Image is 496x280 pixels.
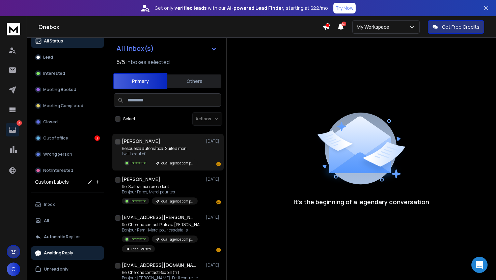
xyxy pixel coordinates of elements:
h1: [PERSON_NAME] [122,176,160,183]
button: Meeting Booked [31,83,104,96]
p: Lead Paused [131,247,151,252]
button: Out of office3 [31,131,104,145]
p: Bonjour Fares, Merci pour tes [122,189,198,195]
button: Others [167,74,221,89]
p: [DATE] [206,177,221,182]
button: Awaiting Reply [31,246,104,260]
button: Wrong person [31,148,104,161]
button: Inbox [31,198,104,211]
p: quali agence com prod [161,237,194,242]
button: Meeting Completed [31,99,104,113]
button: Get Free Credits [428,20,484,34]
p: Closed [43,119,58,125]
p: Meeting Booked [43,87,76,92]
p: I will be out of [122,151,198,157]
p: Not Interested [43,168,73,173]
p: Re: Cherche contact Plateau [PERSON_NAME] [122,222,203,227]
button: Lead [31,51,104,64]
button: Unread only [31,262,104,276]
p: Re: Suite à mon précédent [122,184,198,189]
p: 3 [17,120,22,126]
p: Inbox [44,202,55,207]
a: 3 [6,123,19,136]
button: All [31,214,104,227]
h1: Onebox [38,23,323,31]
p: All [44,218,49,223]
button: All Status [31,34,104,48]
p: My Workspace [357,24,392,30]
button: Not Interested [31,164,104,177]
p: Unread only [44,267,68,272]
p: Automatic Replies [44,234,81,240]
p: Interested [131,160,146,165]
div: Open Intercom Messenger [471,257,488,273]
p: Respuesta automática: Suite à mon [122,146,198,151]
button: Primary [113,73,167,89]
div: 3 [94,135,100,141]
button: C [7,262,20,276]
p: Get only with our starting at $22/mo [155,5,328,11]
p: It’s the beginning of a legendary conversation [294,197,429,207]
p: Wrong person [43,152,72,157]
button: All Inbox(s) [111,42,222,55]
button: Closed [31,115,104,129]
p: Awaiting Reply [44,250,73,256]
h1: All Inbox(s) [116,45,154,52]
p: Bonjour Rémi, Merci pour ces détails [122,227,203,233]
span: 50 [341,22,346,26]
p: Interested [131,198,146,204]
p: Try Now [335,5,354,11]
button: Automatic Replies [31,230,104,244]
p: Get Free Credits [442,24,479,30]
p: Lead [43,55,53,60]
p: [DATE] [206,215,221,220]
label: Select [123,116,135,122]
p: Interested [43,71,65,76]
p: Interested [131,237,146,242]
h1: [EMAIL_ADDRESS][PERSON_NAME][DOMAIN_NAME] [122,214,196,221]
strong: verified leads [174,5,206,11]
p: All Status [44,38,63,44]
strong: AI-powered Lead Finder, [227,5,284,11]
img: logo [7,23,20,35]
p: [DATE] [206,138,221,144]
p: Out of office [43,135,68,141]
p: quali agence com prod [161,199,194,204]
h1: [EMAIL_ADDRESS][DOMAIN_NAME] [122,262,196,269]
p: quali agence com prod [161,161,194,166]
h3: Inboxes selected [127,58,170,66]
p: Meeting Completed [43,103,83,108]
span: 5 / 5 [116,58,125,66]
h3: Custom Labels [35,179,69,185]
h1: [PERSON_NAME] [122,138,160,145]
button: Try Now [333,3,356,13]
p: [DATE] [206,262,221,268]
button: Interested [31,67,104,80]
p: Re: Cherche contact Redpill (fr) [122,270,203,275]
